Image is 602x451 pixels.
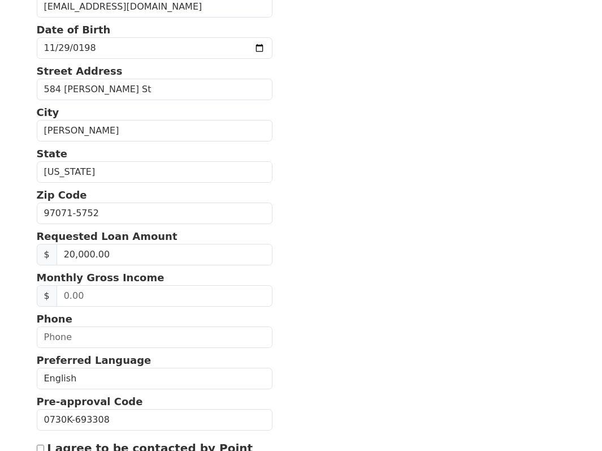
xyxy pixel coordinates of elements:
strong: Zip Code [37,189,87,201]
input: Phone [37,327,272,348]
input: 0.00 [57,285,272,307]
strong: City [37,106,59,118]
strong: Street Address [37,65,123,77]
input: City [37,120,272,141]
strong: Pre-approval Code [37,396,143,407]
input: Requested Loan Amount [57,244,272,265]
strong: State [37,148,68,160]
strong: Phone [37,313,72,325]
strong: Preferred Language [37,354,151,366]
input: Zip Code [37,203,272,224]
span: $ [37,285,57,307]
p: Monthly Gross Income [37,270,272,285]
input: Pre-approval Code [37,409,272,431]
strong: Date of Birth [37,24,111,36]
span: $ [37,244,57,265]
strong: Requested Loan Amount [37,230,177,242]
input: Street Address [37,79,272,100]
